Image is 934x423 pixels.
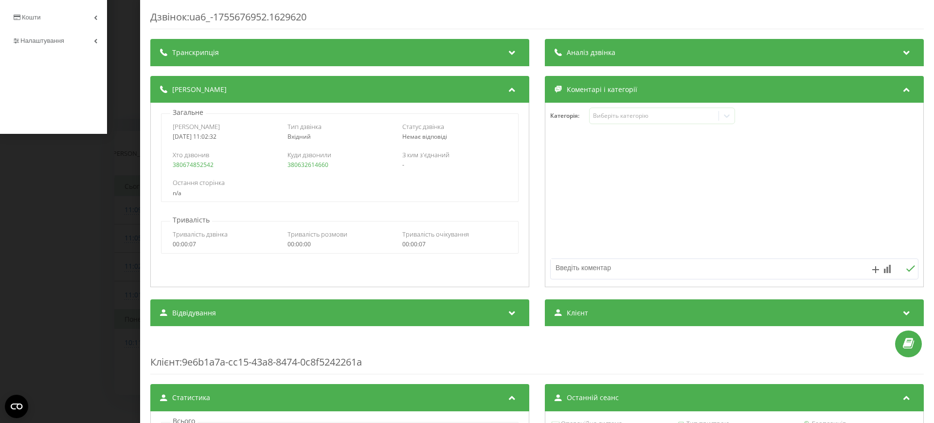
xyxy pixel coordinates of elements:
div: n/a [173,190,506,197]
span: [PERSON_NAME] [172,85,227,94]
h4: Категорія : [550,112,589,119]
p: Загальне [170,108,206,117]
span: Коментарі і категорії [567,85,637,94]
span: З ким з'єднаний [402,150,449,159]
span: Тип дзвінка [287,122,322,131]
span: [PERSON_NAME] [173,122,220,131]
span: Вхідний [287,132,311,141]
span: Статистика [172,393,210,403]
span: Клієнт [150,355,180,368]
p: Тривалість [170,215,212,225]
button: Open CMP widget [5,395,28,418]
span: Тривалість дзвінка [173,230,228,239]
div: 00:00:00 [287,241,392,248]
span: Статус дзвінка [402,122,444,131]
a: 380674852542 [173,161,214,169]
span: Кошти [22,14,40,21]
span: Тривалість очікування [402,230,469,239]
div: Виберіть категорію [593,112,715,120]
span: Останній сеанс [567,393,619,403]
span: Куди дзвонили [287,150,331,159]
span: Транскрипція [172,48,219,57]
span: Налаштування [20,37,64,44]
div: 00:00:07 [402,241,507,248]
span: Хто дзвонив [173,150,209,159]
span: Клієнт [567,308,588,318]
span: Немає відповіді [402,132,447,141]
div: 00:00:07 [173,241,277,248]
div: [DATE] 11:02:32 [173,133,277,140]
span: Відвідування [172,308,216,318]
span: Аналіз дзвінка [567,48,615,57]
span: Остання сторінка [173,178,225,187]
a: 380632614660 [287,161,328,169]
div: Дзвінок : ua6_-1755676952.1629620 [150,10,924,29]
div: : 9e6b1a7a-cc15-43a8-8474-0c8f5242261a [150,336,924,374]
span: Тривалість розмови [287,230,347,239]
div: - [402,162,507,168]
